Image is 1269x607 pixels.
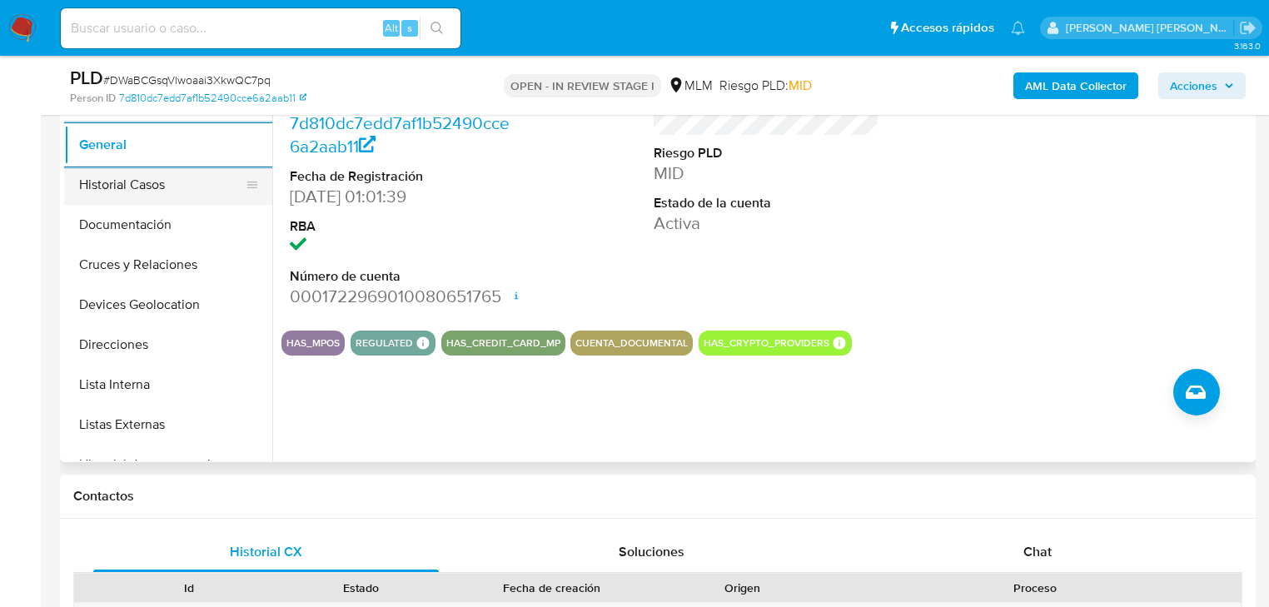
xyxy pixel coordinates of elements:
button: AML Data Collector [1013,72,1138,99]
a: 7d810dc7edd7af1b52490cce6a2aab11 [119,91,306,106]
p: OPEN - IN REVIEW STAGE I [504,74,661,97]
dd: MID [654,162,879,185]
button: Direcciones [64,325,272,365]
h1: Contactos [73,488,1242,505]
button: Historial de conversaciones [64,445,272,485]
dt: Número de cuenta [290,267,515,286]
button: Documentación [64,205,272,245]
span: Alt [385,20,398,36]
div: Estado [287,580,436,596]
dt: RBA [290,217,515,236]
div: Id [115,580,264,596]
span: Accesos rápidos [901,19,994,37]
button: Cruces y Relaciones [64,245,272,285]
div: Fecha de creación [459,580,644,596]
div: Origen [668,580,817,596]
button: Acciones [1158,72,1246,99]
input: Buscar usuario o caso... [61,17,460,39]
button: General [64,125,272,165]
a: Notificaciones [1011,21,1025,35]
a: 7d810dc7edd7af1b52490cce6a2aab11 [290,111,510,158]
dd: 0001722969010080651765 [290,285,515,308]
dt: Estado de la cuenta [654,194,879,212]
div: Proceso [840,580,1230,596]
button: Devices Geolocation [64,285,272,325]
dt: Fecha de Registración [290,167,515,186]
b: PLD [70,64,103,91]
span: Chat [1023,542,1052,561]
button: Listas Externas [64,405,272,445]
div: MLM [668,77,713,95]
b: AML Data Collector [1025,72,1127,99]
dt: Riesgo PLD [654,144,879,162]
span: 3.163.0 [1234,39,1261,52]
span: # DWaBCGsqVlwoaai3XkwQC7pq [103,72,271,88]
p: michelleangelica.rodriguez@mercadolibre.com.mx [1066,20,1234,36]
span: Historial CX [230,542,302,561]
span: Soluciones [619,542,684,561]
span: Riesgo PLD: [719,77,812,95]
button: Lista Interna [64,365,272,405]
span: s [407,20,412,36]
span: Acciones [1170,72,1217,99]
span: MID [789,76,812,95]
dd: [DATE] 01:01:39 [290,185,515,208]
dd: Activa [654,211,879,235]
button: Historial Casos [64,165,259,205]
a: Salir [1239,19,1257,37]
b: Person ID [70,91,116,106]
button: search-icon [420,17,454,40]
